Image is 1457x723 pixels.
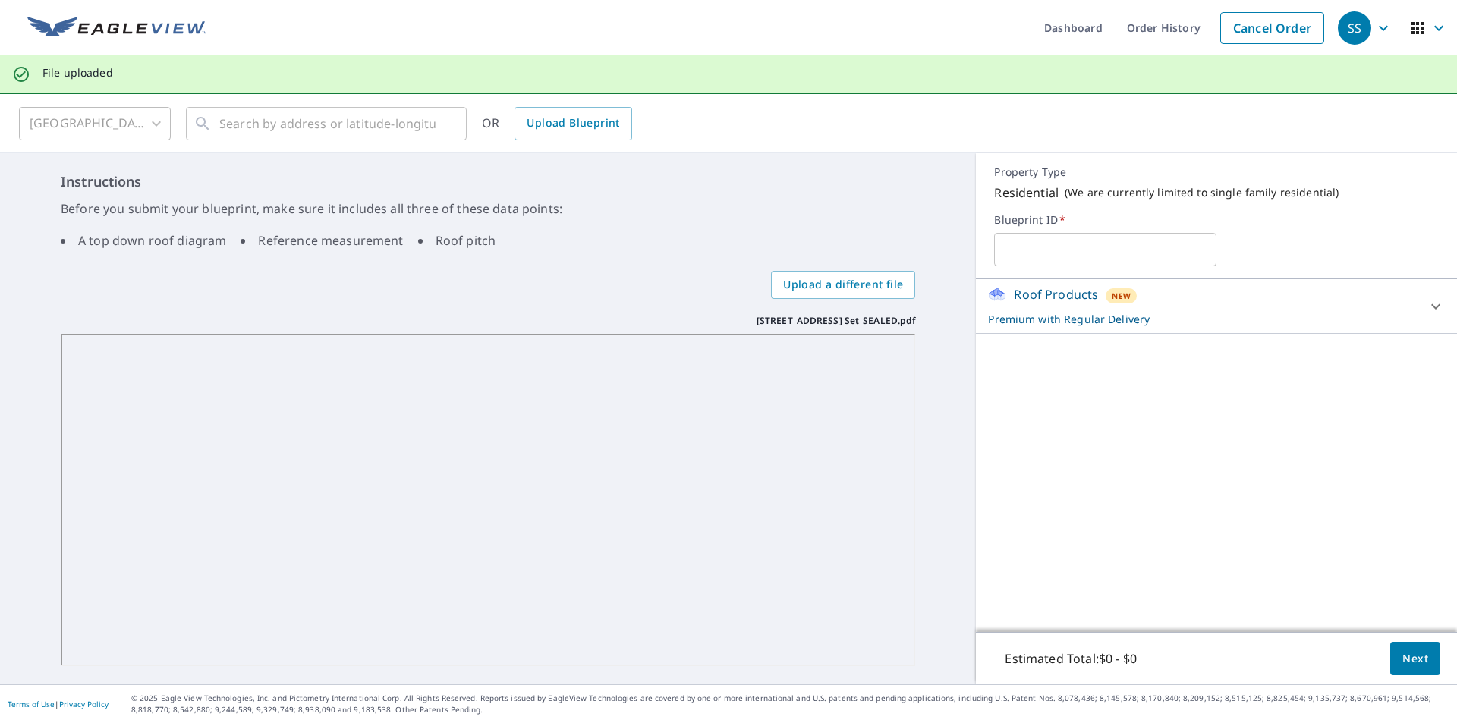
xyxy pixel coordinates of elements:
[131,693,1449,715] p: © 2025 Eagle View Technologies, Inc. and Pictometry International Corp. All Rights Reserved. Repo...
[771,271,915,299] label: Upload a different file
[783,275,903,294] span: Upload a different file
[241,231,403,250] li: Reference measurement
[1112,290,1131,302] span: New
[61,334,915,667] iframe: 7 Eight Ave_Baccanari_Full Set_SEALED.pdf
[988,285,1445,327] div: Roof ProductsNewPremium with Regular Delivery
[8,699,109,709] p: |
[59,699,109,709] a: Privacy Policy
[1220,12,1324,44] a: Cancel Order
[994,213,1439,227] label: Blueprint ID
[27,17,206,39] img: EV Logo
[993,642,1148,675] p: Estimated Total: $0 - $0
[19,102,171,145] div: [GEOGRAPHIC_DATA]
[994,184,1059,202] p: Residential
[757,314,916,328] p: [STREET_ADDRESS] Set_SEALED.pdf
[482,107,632,140] div: OR
[994,165,1439,179] p: Property Type
[8,699,55,709] a: Terms of Use
[418,231,496,250] li: Roof pitch
[1065,186,1339,200] p: ( We are currently limited to single family residential )
[527,114,619,133] span: Upload Blueprint
[219,102,436,145] input: Search by address or latitude-longitude
[61,171,915,192] h6: Instructions
[515,107,631,140] a: Upload Blueprint
[1014,285,1098,303] p: Roof Products
[42,66,113,80] p: File uploaded
[61,231,226,250] li: A top down roof diagram
[61,200,915,218] p: Before you submit your blueprint, make sure it includes all three of these data points:
[1402,649,1428,668] span: Next
[1390,642,1440,676] button: Next
[988,311,1418,327] p: Premium with Regular Delivery
[1338,11,1371,45] div: SS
